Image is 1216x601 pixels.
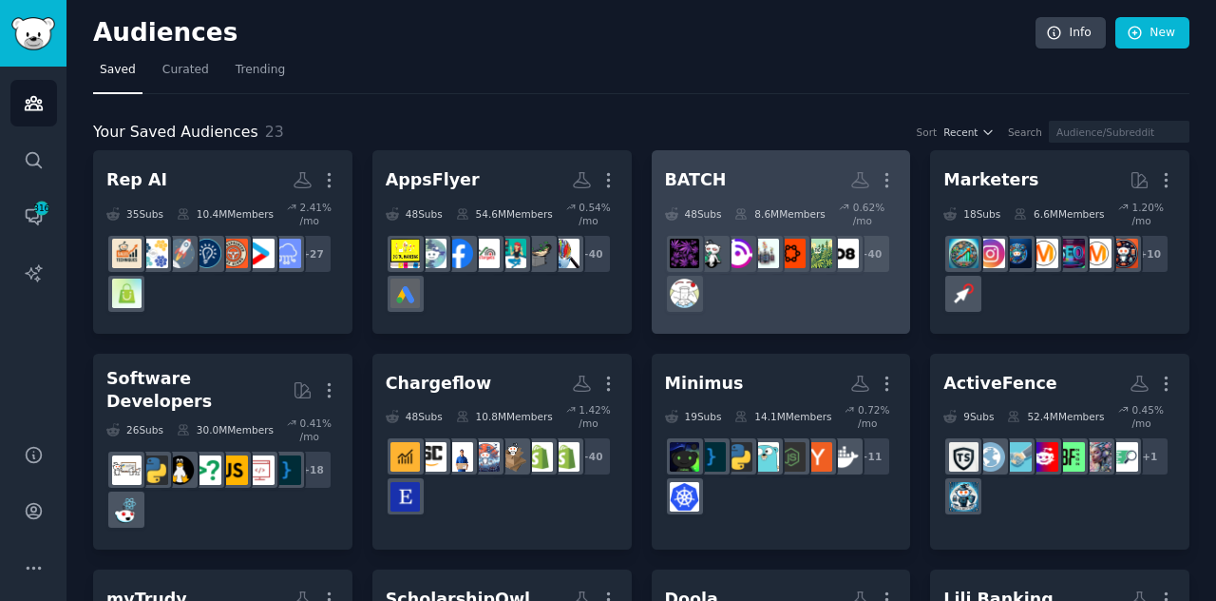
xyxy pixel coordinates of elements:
img: programming [272,456,301,485]
img: Python [139,456,168,485]
a: BATCH48Subs8.6MMembers0.62% /mo+40Delta8SuperStorethcediblereviewsdelta8cartsDelta8_gummiesCannab... [652,150,911,334]
a: Trending [229,55,292,94]
div: 0.54 % /mo [579,201,617,227]
img: programming [696,442,726,472]
div: 8.6M Members [734,201,825,227]
img: technology [1002,442,1032,472]
div: Marketers [943,168,1038,192]
a: ActiveFence9Subs52.4MMembers0.45% /mo+1jobboardsearchgenerativeAIbattlefield2042cybersecuritytech... [930,354,1189,551]
div: 1.42 % /mo [579,403,617,430]
a: Rep AI35Subs10.4MMembers2.41% /mo+27SaaSstartupEntrepreneurRideAlongEntrepreneurshipstartupsSales... [93,150,352,334]
img: DropshippingST [523,442,553,472]
a: Info [1035,17,1106,49]
img: treedibles [670,239,699,268]
div: AppsFlyer [386,168,480,192]
div: 26 Sub s [106,417,163,443]
span: Trending [236,62,285,79]
img: socialmedia [1109,239,1138,268]
img: learnpython [112,456,142,485]
div: 6.6M Members [1014,201,1104,227]
div: 48 Sub s [386,201,443,227]
img: delta8carts [776,239,806,268]
div: Sort [917,126,938,139]
div: + 18 [293,450,332,490]
img: SecurityCareerAdvice [670,442,699,472]
img: trustandsafetypros [949,482,978,512]
div: + 40 [851,234,891,274]
img: ycombinator [803,442,832,472]
div: 52.4M Members [1007,403,1104,430]
img: DigitalMarketingHelp [390,239,420,268]
img: node [776,442,806,472]
img: jobboardsearch [1109,442,1138,472]
div: + 10 [1130,234,1169,274]
img: facebookadsexperts [444,239,473,268]
img: webdev [245,456,275,485]
div: ActiveFence [943,372,1056,396]
img: Entrepreneurship [192,239,221,268]
img: dataisbeautiful [417,239,446,268]
span: 316 [33,202,50,215]
img: dropship [497,442,526,472]
img: influencermarketing [497,239,526,268]
div: 1.20 % /mo [1131,201,1176,227]
img: SalesOperations [139,239,168,268]
div: BATCH [665,168,727,192]
a: Marketers18Subs6.6MMembers1.20% /mo+10socialmediamarketingSEODigitalMarketingdigital_marketingIns... [930,150,1189,334]
img: reactjs [112,495,142,525]
img: weed [696,239,726,268]
div: 2.41 % /mo [300,201,339,227]
img: salestechniques [112,239,142,268]
div: + 40 [572,234,612,274]
a: 316 [10,193,57,240]
div: + 27 [293,234,332,274]
button: Recent [943,126,995,139]
div: Chargeflow [386,372,491,396]
img: linux [165,456,195,485]
a: Curated [156,55,216,94]
img: PPC [949,279,978,308]
div: Minimus [665,372,744,396]
img: DigitalMarketing [1029,239,1058,268]
span: Your Saved Audiences [93,121,258,145]
span: Recent [943,126,978,139]
img: Monetise [470,239,500,268]
img: EtsySellers [390,482,420,512]
div: 30.0M Members [177,417,274,443]
div: Search [1008,126,1042,139]
span: 23 [265,123,284,141]
img: InternetMarketing [523,239,553,268]
a: Chargeflow48Subs10.8MMembers1.42% /mo+40Dropshipping_GuideDropshippingSTdropshipAI_AgentsAmazonSe... [372,354,632,551]
img: docker [829,442,859,472]
img: Dropshipping_Guide [550,442,579,472]
div: + 40 [572,436,612,476]
img: news [976,442,1005,472]
img: Delta8_gummies [750,239,779,268]
div: 0.72 % /mo [858,403,897,430]
div: 18 Sub s [943,201,1000,227]
img: AmazonSellerTipsUSA [444,442,473,472]
a: Software Developers26Subs30.0MMembers0.41% /mo+18programmingwebdevjavascriptcscareerquestionslinu... [93,354,352,551]
img: cybersecurity [1029,442,1058,472]
img: MerchByAmazonseller [390,442,420,472]
img: Amazonsellercentral [417,442,446,472]
div: 48 Sub s [665,201,722,227]
img: SEO [1055,239,1085,268]
img: digital_marketing [1002,239,1032,268]
div: Rep AI [106,168,167,192]
div: 9 Sub s [943,403,994,430]
div: 35 Sub s [106,201,163,227]
img: CannabisNewsInfo [723,239,752,268]
a: AppsFlyer48Subs54.6MMembers0.54% /mo+40MarketingResearchInternetMarketinginfluencermarketingMonet... [372,150,632,334]
img: Shopify_Success [112,279,142,308]
img: Python [723,442,752,472]
img: thcediblereviews [803,239,832,268]
img: Delta8SuperStore [829,239,859,268]
div: 54.6M Members [456,201,553,227]
img: GummySearch logo [11,17,55,50]
span: Saved [100,62,136,79]
img: InstagramMarketing [976,239,1005,268]
div: 10.8M Members [456,403,553,430]
img: Affiliatemarketing [949,239,978,268]
img: generativeAI [1082,442,1111,472]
